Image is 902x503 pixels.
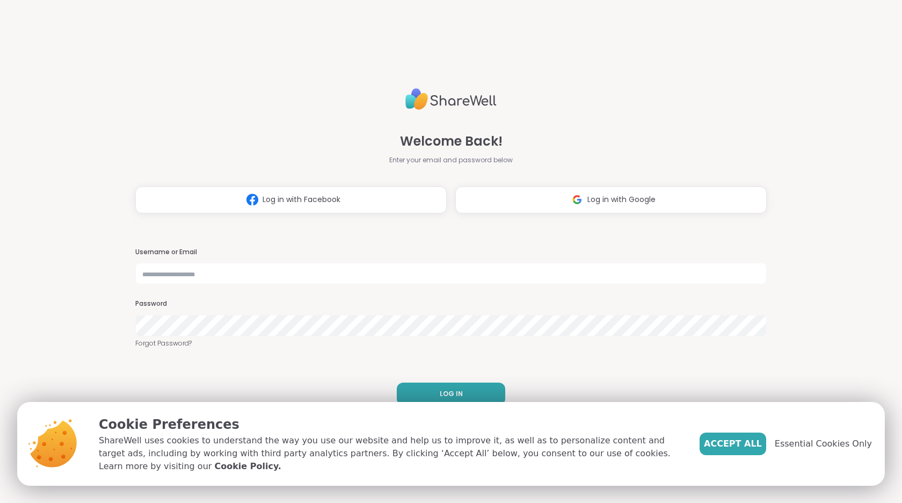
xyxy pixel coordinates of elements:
img: ShareWell Logo [405,84,497,114]
p: Cookie Preferences [99,415,682,434]
button: Log in with Facebook [135,186,447,213]
h3: Username or Email [135,248,767,257]
span: Welcome Back! [400,132,503,151]
span: Accept All [704,437,762,450]
img: ShareWell Logomark [567,190,587,210]
span: Log in with Google [587,194,656,205]
h3: Password [135,299,767,308]
span: LOG IN [440,389,463,399]
span: Enter your email and password below [389,155,513,165]
button: Log in with Google [455,186,767,213]
button: Accept All [700,433,766,455]
span: Essential Cookies Only [775,437,872,450]
p: ShareWell uses cookies to understand the way you use our website and help us to improve it, as we... [99,434,682,473]
img: ShareWell Logomark [242,190,263,210]
a: Forgot Password? [135,339,767,348]
a: Cookie Policy. [214,460,281,473]
button: LOG IN [397,383,505,405]
span: Log in with Facebook [263,194,340,205]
